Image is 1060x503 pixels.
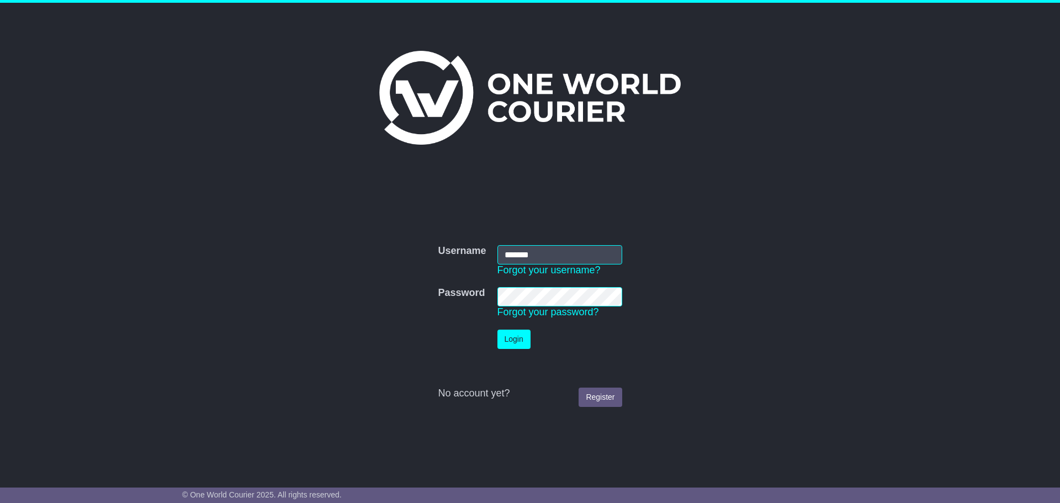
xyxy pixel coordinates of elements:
span: © One World Courier 2025. All rights reserved. [182,490,342,499]
a: Register [579,388,622,407]
a: Forgot your password? [497,306,599,317]
div: No account yet? [438,388,622,400]
a: Forgot your username? [497,264,601,276]
label: Password [438,287,485,299]
img: One World [379,51,681,145]
label: Username [438,245,486,257]
button: Login [497,330,531,349]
